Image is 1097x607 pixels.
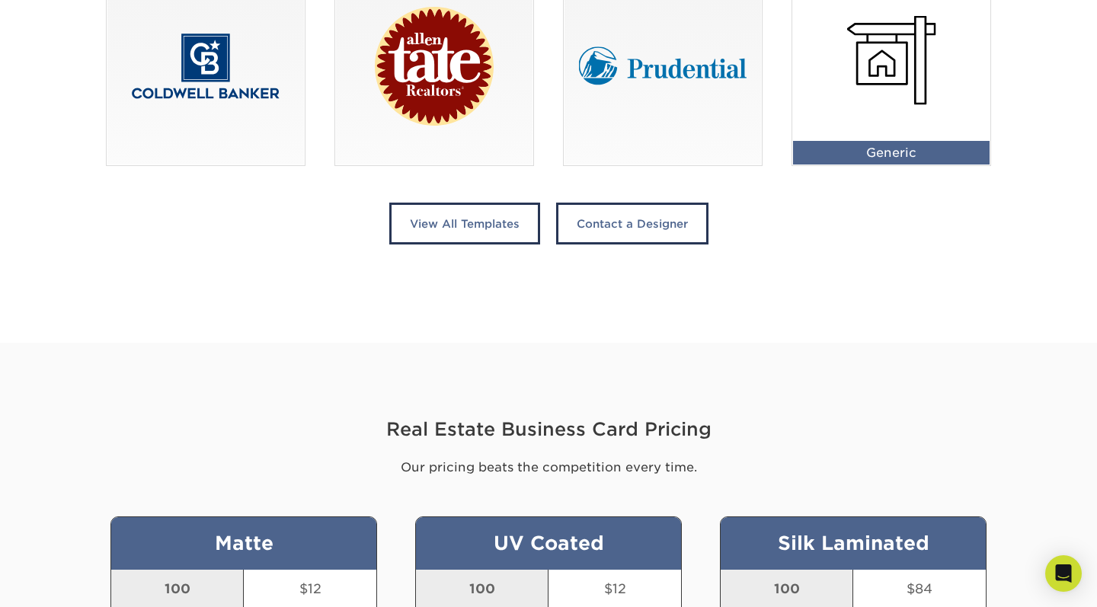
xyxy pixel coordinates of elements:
[1045,555,1082,592] div: Open Intercom Messenger
[556,203,708,244] a: Contact a Designer
[389,203,540,244] a: View All Templates
[225,455,872,480] p: Our pricing beats the competition every time.
[103,416,994,443] h3: Real Estate Business Card Pricing
[721,517,986,570] div: Silk Laminated
[111,517,376,570] div: Matte
[416,517,681,570] div: UV Coated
